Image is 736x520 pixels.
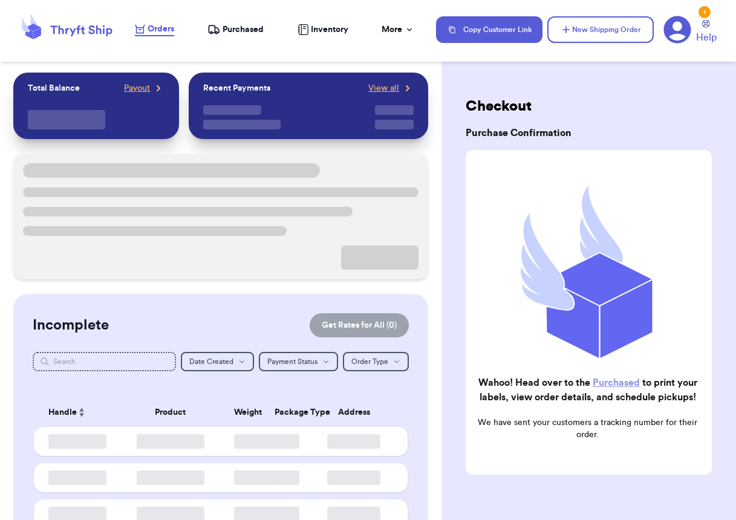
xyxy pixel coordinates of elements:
[207,24,264,36] a: Purchased
[663,16,691,44] a: 1
[475,417,700,441] p: We have sent your customers a tracking number for their order.
[368,82,414,94] a: View all
[351,358,388,365] span: Order Type
[343,352,409,371] button: Order Type
[48,406,77,419] span: Handle
[696,20,717,45] a: Help
[114,398,227,427] th: Product
[593,378,640,388] a: Purchased
[33,352,176,371] input: Search
[368,82,399,94] span: View all
[466,97,712,116] h2: Checkout
[699,6,711,18] div: 1
[203,82,270,94] p: Recent Payments
[189,358,233,365] span: Date Created
[466,126,712,140] h3: Purchase Confirmation
[227,398,267,427] th: Weight
[298,24,348,36] a: Inventory
[124,82,150,94] span: Payout
[223,24,264,36] span: Purchased
[382,24,414,36] div: More
[259,352,338,371] button: Payment Status
[181,352,254,371] button: Date Created
[547,16,654,43] button: New Shipping Order
[307,398,408,427] th: Address
[436,16,542,43] button: Copy Customer Link
[475,375,700,405] h2: Wahoo! Head over to the to print your labels, view order details, and schedule pickups!
[696,30,717,45] span: Help
[124,82,164,94] a: Payout
[77,405,86,420] button: Sort ascending
[28,82,80,94] p: Total Balance
[33,316,109,335] h2: Incomplete
[267,358,318,365] span: Payment Status
[267,398,307,427] th: Package Type
[310,313,409,337] button: Get Rates for All (0)
[311,24,348,36] span: Inventory
[148,23,174,35] span: Orders
[135,23,174,36] a: Orders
